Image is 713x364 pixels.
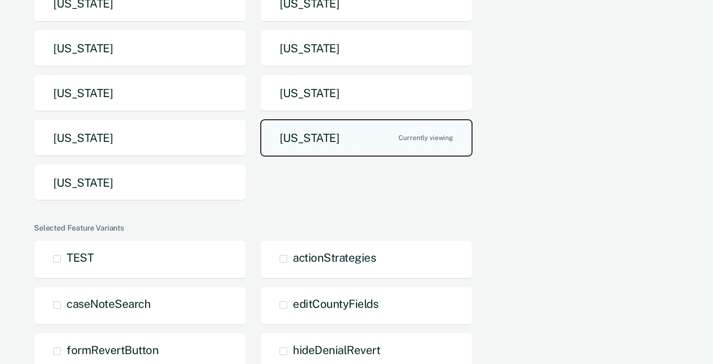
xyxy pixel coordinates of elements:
span: editCountyFields [293,297,378,310]
span: TEST [66,251,93,264]
button: [US_STATE] [260,74,473,112]
div: Selected Feature Variants [34,223,675,232]
button: [US_STATE] [260,30,473,67]
span: caseNoteSearch [66,297,150,310]
button: [US_STATE] [34,119,246,157]
span: hideDenialRevert [293,343,380,356]
button: [US_STATE] [34,74,246,112]
button: [US_STATE] [34,30,246,67]
span: actionStrategies [293,251,376,264]
span: formRevertButton [66,343,158,356]
button: [US_STATE] [260,119,473,157]
button: [US_STATE] [34,164,246,201]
